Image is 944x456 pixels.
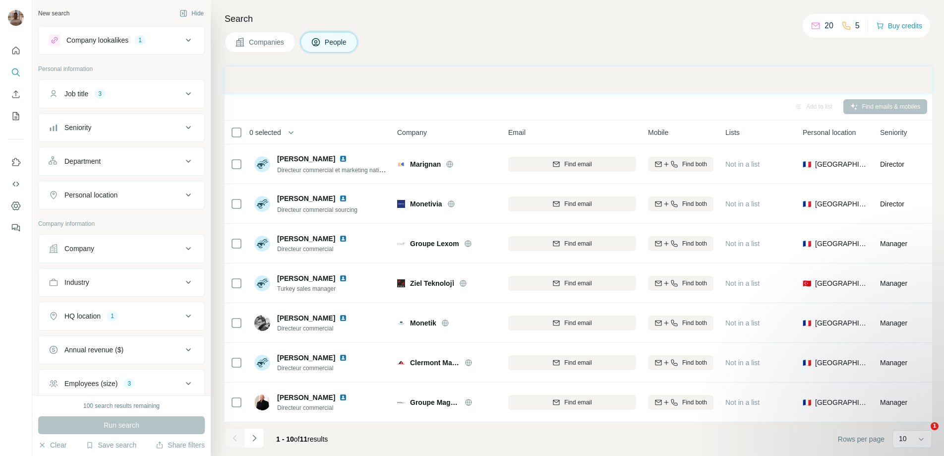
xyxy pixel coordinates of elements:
span: Not in a list [725,319,760,327]
button: Save search [86,440,136,450]
img: Logo of Monetivia [397,200,405,208]
span: Ziel Teknoloji̇ [410,278,454,288]
img: Logo of Groupe Magellim [397,398,405,406]
button: My lists [8,107,24,125]
span: 11 [300,435,308,443]
div: Seniority [64,123,91,132]
div: Annual revenue ($) [64,345,123,355]
span: 0 selected [249,128,281,137]
img: Avatar [8,10,24,26]
span: Find both [682,319,707,327]
span: Not in a list [725,398,760,406]
span: Groupe Magellim [410,397,460,407]
span: Directeur commercial [277,364,351,373]
img: LinkedIn logo [339,235,347,243]
span: [GEOGRAPHIC_DATA] [815,278,868,288]
span: Find email [564,239,591,248]
span: 1 [931,422,939,430]
div: 3 [94,89,106,98]
p: Personal information [38,65,205,73]
span: Director [880,200,904,208]
button: Clear [38,440,66,450]
span: Not in a list [725,240,760,248]
img: Avatar [254,236,270,252]
iframe: Banner [225,66,932,93]
span: [PERSON_NAME] [277,234,335,244]
button: Buy credits [876,19,922,33]
span: Manager [880,240,907,248]
img: Avatar [254,394,270,410]
button: Job title3 [39,82,204,106]
span: Find both [682,160,707,169]
span: Email [508,128,526,137]
span: 🇫🇷 [803,318,811,328]
span: Find email [564,279,591,288]
button: Find both [648,316,713,330]
span: Not in a list [725,279,760,287]
span: Groupe Lexom [410,239,459,249]
iframe: Intercom live chat [910,422,934,446]
span: Monetik [410,318,436,328]
img: Avatar [254,355,270,371]
span: Seniority [880,128,907,137]
button: Find both [648,395,713,410]
button: Personal location [39,183,204,207]
span: [GEOGRAPHIC_DATA] [815,199,868,209]
span: Turkey sales manager [277,284,351,293]
img: Logo of Clermont Materiel [397,359,405,367]
button: Find both [648,355,713,370]
div: Job title [64,89,88,99]
button: Use Surfe API [8,175,24,193]
div: Company [64,244,94,254]
div: 1 [107,312,118,321]
button: Hide [173,6,211,21]
span: [GEOGRAPHIC_DATA] [815,318,868,328]
span: Directeur commercial [277,403,351,412]
span: Find both [682,279,707,288]
img: Avatar [254,196,270,212]
span: Mobile [648,128,668,137]
span: Not in a list [725,160,760,168]
div: 1 [134,36,146,45]
span: [PERSON_NAME] [277,392,335,402]
span: Manager [880,279,907,287]
img: LinkedIn logo [339,195,347,202]
h4: Search [225,12,932,26]
span: [GEOGRAPHIC_DATA] [815,159,868,169]
span: 🇫🇷 [803,239,811,249]
button: Share filters [156,440,205,450]
button: Find both [648,236,713,251]
span: Find email [564,199,591,208]
span: [PERSON_NAME] [277,194,335,203]
button: Find email [508,395,636,410]
span: Marignan [410,159,441,169]
div: Industry [64,277,89,287]
button: Company lookalikes1 [39,28,204,52]
button: Dashboard [8,197,24,215]
span: Find email [564,319,591,327]
span: Personal location [803,128,856,137]
span: Directeur commercial [277,245,351,254]
button: Find email [508,355,636,370]
img: Logo of Marignan [397,160,405,168]
p: Company information [38,219,205,228]
span: results [276,435,328,443]
div: 100 search results remaining [83,401,160,410]
span: [PERSON_NAME] [277,353,335,363]
div: New search [38,9,69,18]
button: Navigate to next page [244,428,264,448]
span: Not in a list [725,359,760,367]
span: 1 - 10 [276,435,294,443]
img: LinkedIn logo [339,393,347,401]
img: Avatar [254,156,270,172]
button: Employees (size)3 [39,372,204,395]
button: Find email [508,316,636,330]
span: Company [397,128,427,137]
span: Companies [249,37,285,47]
button: Industry [39,270,204,294]
div: Employees (size) [64,379,118,389]
img: LinkedIn logo [339,354,347,362]
p: 5 [855,20,860,32]
span: Rows per page [838,434,885,444]
img: Logo of Ziel Teknoloji̇ [397,279,405,287]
